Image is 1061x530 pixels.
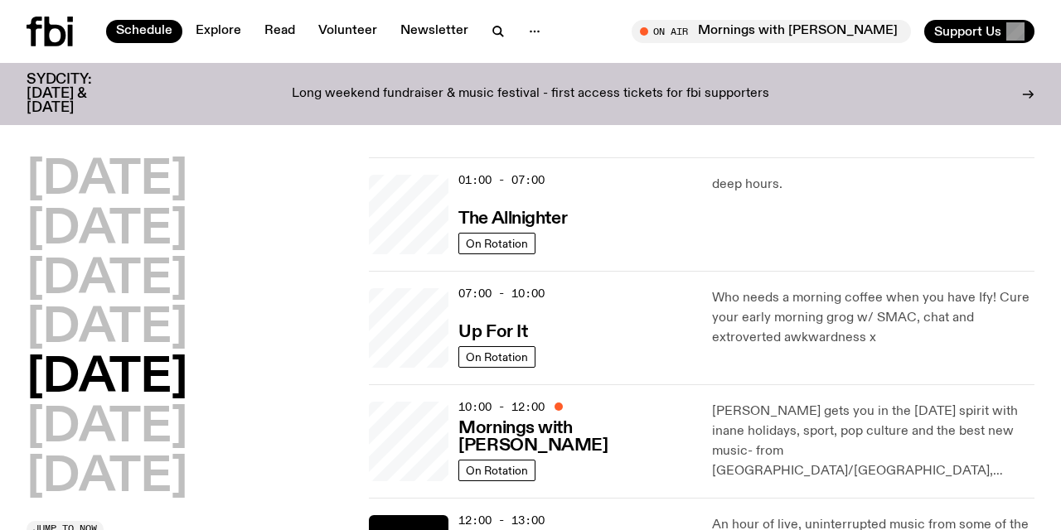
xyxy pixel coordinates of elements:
[369,288,448,368] a: Ify - a Brown Skin girl with black braided twists, looking up to the side with her tongue stickin...
[369,402,448,481] a: Sam blankly stares at the camera, brightly lit by a camera flash wearing a hat collared shirt and...
[27,405,187,451] button: [DATE]
[27,306,187,352] button: [DATE]
[458,513,545,528] span: 12:00 - 13:00
[186,20,251,43] a: Explore
[934,24,1001,39] span: Support Us
[458,207,567,228] a: The Allnighter
[27,207,187,253] button: [DATE]
[458,210,567,228] h3: The Allnighter
[466,464,528,476] span: On Rotation
[632,20,911,43] button: On AirMornings with [PERSON_NAME]
[458,346,535,368] a: On Rotation
[106,20,182,43] a: Schedule
[458,399,545,415] span: 10:00 - 12:00
[458,320,527,341] a: Up For It
[27,157,187,204] button: [DATE]
[458,233,535,254] a: On Rotation
[458,420,691,455] h3: Mornings with [PERSON_NAME]
[712,175,1034,195] p: deep hours.
[466,350,528,363] span: On Rotation
[458,417,691,455] a: Mornings with [PERSON_NAME]
[712,402,1034,481] p: [PERSON_NAME] gets you in the [DATE] spirit with inane holidays, sport, pop culture and the best ...
[308,20,387,43] a: Volunteer
[390,20,478,43] a: Newsletter
[924,20,1034,43] button: Support Us
[458,172,545,188] span: 01:00 - 07:00
[458,286,545,301] span: 07:00 - 10:00
[27,455,187,501] button: [DATE]
[466,237,528,249] span: On Rotation
[254,20,305,43] a: Read
[27,355,187,402] button: [DATE]
[458,324,527,341] h3: Up For It
[27,73,133,115] h3: SYDCITY: [DATE] & [DATE]
[712,288,1034,348] p: Who needs a morning coffee when you have Ify! Cure your early morning grog w/ SMAC, chat and extr...
[458,460,535,481] a: On Rotation
[27,257,187,303] button: [DATE]
[292,87,769,102] p: Long weekend fundraiser & music festival - first access tickets for fbi supporters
